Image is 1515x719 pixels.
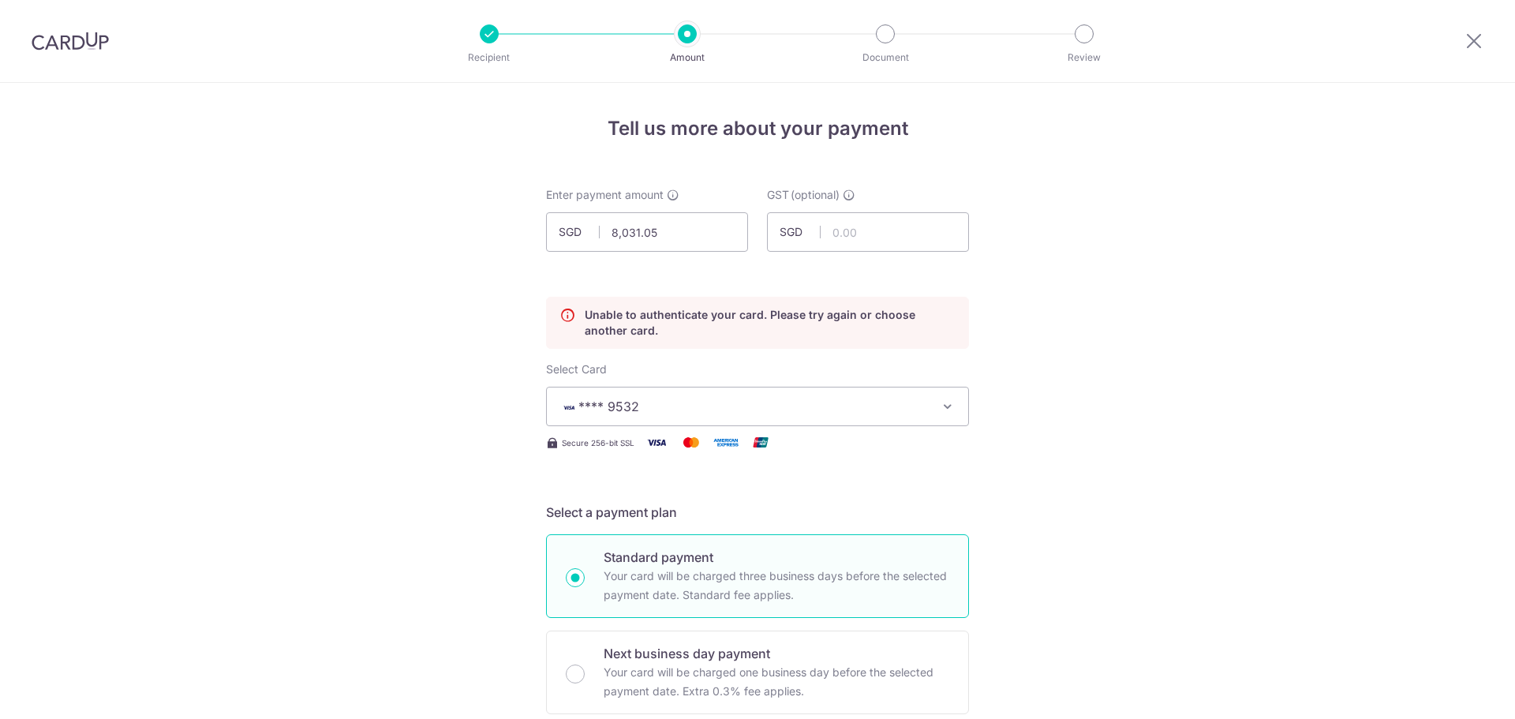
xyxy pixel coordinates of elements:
[710,433,742,452] img: American Express
[791,187,840,203] span: (optional)
[745,433,776,452] img: Union Pay
[767,212,969,252] input: 0.00
[675,433,707,452] img: Mastercard
[1026,50,1143,66] p: Review
[780,224,821,240] span: SGD
[546,362,607,376] span: translation missing: en.payables.payment_networks.credit_card.summary.labels.select_card
[546,212,748,252] input: 0.00
[559,224,600,240] span: SGD
[629,50,746,66] p: Amount
[546,114,969,143] h4: Tell us more about your payment
[546,503,969,522] h5: Select a payment plan
[604,567,949,605] p: Your card will be charged three business days before the selected payment date. Standard fee appl...
[559,402,578,413] img: VISA
[604,548,949,567] p: Standard payment
[562,436,634,449] span: Secure 256-bit SSL
[641,433,672,452] img: Visa
[585,307,956,339] p: Unable to authenticate your card. Please try again or choose another card.
[32,32,109,51] img: CardUp
[767,187,789,203] span: GST
[431,50,548,66] p: Recipient
[827,50,944,66] p: Document
[604,644,949,663] p: Next business day payment
[546,187,664,203] span: Enter payment amount
[604,663,949,701] p: Your card will be charged one business day before the selected payment date. Extra 0.3% fee applies.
